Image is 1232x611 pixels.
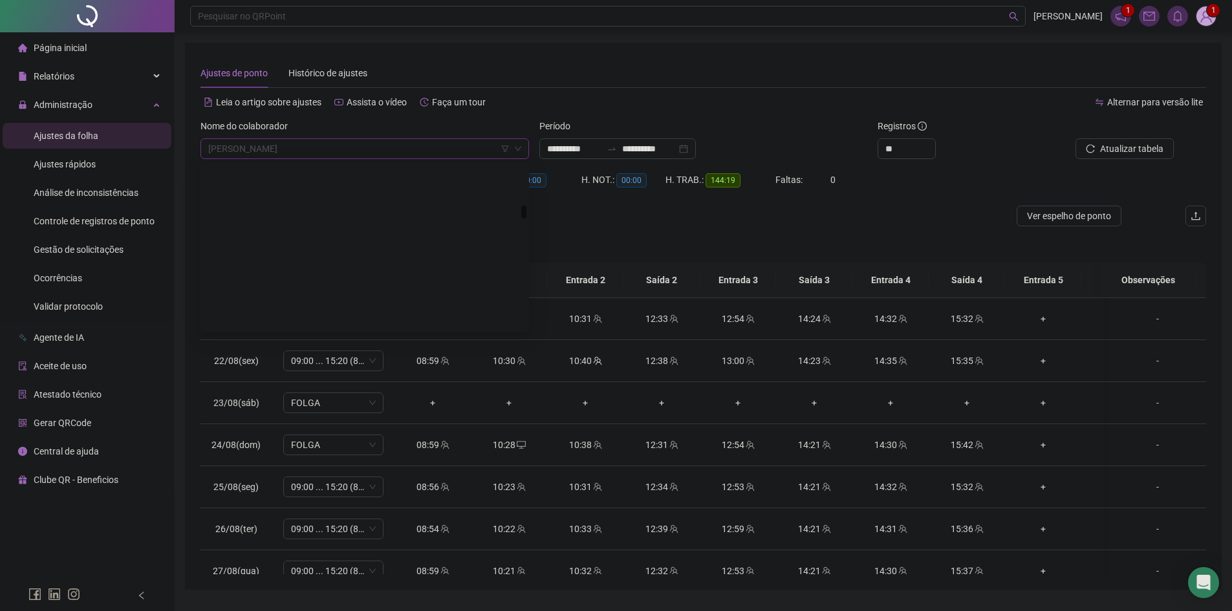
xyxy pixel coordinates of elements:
span: Gerar QRCode [34,418,91,428]
span: 23/08(sáb) [213,398,259,408]
div: 12:33 [634,312,689,326]
div: 14:30 [863,438,918,452]
div: 10:32 [557,564,613,578]
div: + [1015,480,1071,494]
div: - [1119,438,1196,452]
div: 10:23 [481,480,537,494]
span: filter [501,145,509,153]
span: team [439,440,449,449]
div: - [1119,480,1196,494]
span: 144:19 [706,173,740,188]
span: file-text [204,98,213,107]
div: 14:21 [786,522,842,536]
span: Registros [878,119,927,133]
div: 12:34 [634,480,689,494]
span: instagram [67,588,80,601]
span: mail [1143,10,1155,22]
span: team [821,566,831,575]
div: 10:38 [557,438,613,452]
div: 08:54 [405,522,460,536]
span: 1 [1211,6,1216,15]
span: team [439,566,449,575]
span: Ocorrências [34,273,82,283]
div: + [1015,564,1071,578]
div: + [1092,564,1147,578]
span: Leia o artigo sobre ajustes [216,97,321,107]
th: Entrada 3 [700,263,776,298]
span: team [897,524,907,533]
div: 12:31 [634,438,689,452]
span: Relatórios [34,71,74,81]
div: + [1092,480,1147,494]
span: Clube QR - Beneficios [34,475,118,485]
div: + [1015,312,1071,326]
span: FOLGA [291,435,376,455]
div: + [1092,312,1147,326]
div: 14:31 [863,522,918,536]
span: Faltas: [775,175,805,185]
div: 15:32 [939,312,995,326]
div: + [710,396,766,410]
span: team [821,314,831,323]
span: team [744,356,755,365]
span: Página inicial [34,43,87,53]
span: team [973,314,984,323]
span: ERICK VINICIUS DE SOUZA ARAUJO [208,139,521,158]
span: team [592,566,602,575]
span: 25/08(seg) [213,482,259,492]
div: + [939,396,995,410]
div: + [1092,522,1147,536]
span: Ver espelho de ponto [1027,209,1111,223]
span: 09:00 ... 15:20 (8 HORAS) [291,561,376,581]
span: team [744,314,755,323]
div: + [1092,396,1147,410]
div: 10:31 [557,312,613,326]
div: 10:28 [481,438,537,452]
span: team [515,566,526,575]
span: [PERSON_NAME] [1033,9,1103,23]
span: Aceite de uso [34,361,87,371]
span: team [592,482,602,491]
span: team [668,482,678,491]
th: Saída 3 [776,263,852,298]
span: team [821,524,831,533]
span: team [515,524,526,533]
span: gift [18,475,27,484]
div: - [1119,396,1196,410]
span: team [668,566,678,575]
div: 15:32 [939,480,995,494]
th: Entrada 4 [852,263,929,298]
span: 00:00 [516,173,546,188]
span: Ajustes da folha [34,131,98,141]
span: team [668,440,678,449]
span: team [821,440,831,449]
span: team [973,566,984,575]
span: team [897,356,907,365]
div: - [1119,522,1196,536]
div: 14:24 [786,312,842,326]
span: team [668,356,678,365]
div: 08:56 [405,480,460,494]
span: upload [1191,211,1201,221]
th: Entrada 2 [547,263,623,298]
button: Ver espelho de ponto [1017,206,1121,226]
span: Central de ajuda [34,446,99,456]
span: team [744,482,755,491]
th: Saída 2 [623,263,700,298]
div: 13:00 [710,354,766,368]
span: qrcode [18,418,27,427]
th: Saída 5 [1081,263,1158,298]
span: Agente de IA [34,332,84,343]
div: 10:21 [481,564,537,578]
span: file [18,72,27,81]
span: swap-right [607,144,617,154]
span: team [973,440,984,449]
div: + [1015,396,1071,410]
span: 09:00 ... 15:20 (8 HORAS) [291,477,376,497]
div: - [1119,312,1196,326]
div: + [786,396,842,410]
span: to [607,144,617,154]
span: Histórico de ajustes [288,68,367,78]
span: 00:00 [616,173,647,188]
div: 12:38 [634,354,689,368]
